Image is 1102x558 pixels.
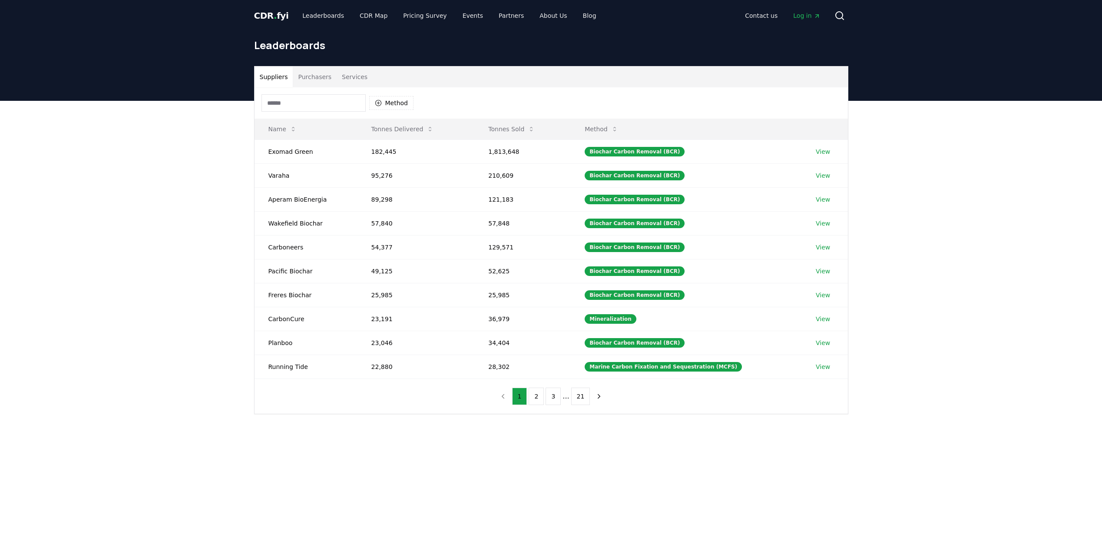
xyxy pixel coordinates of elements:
[592,388,606,405] button: next page
[585,242,685,252] div: Biochar Carbon Removal (BCR)
[585,290,685,300] div: Biochar Carbon Removal (BCR)
[357,283,475,307] td: 25,985
[578,120,625,138] button: Method
[816,147,830,156] a: View
[585,171,685,180] div: Biochar Carbon Removal (BCR)
[293,66,337,87] button: Purchasers
[353,8,394,23] a: CDR Map
[357,139,475,163] td: 182,445
[816,362,830,371] a: View
[474,355,571,379] td: 28,302
[585,195,685,204] div: Biochar Carbon Removal (BCR)
[474,187,571,211] td: 121,183
[481,120,542,138] button: Tonnes Sold
[816,243,830,252] a: View
[816,219,830,228] a: View
[357,355,475,379] td: 22,880
[396,8,453,23] a: Pricing Survey
[261,120,304,138] button: Name
[585,362,742,372] div: Marine Carbon Fixation and Sequestration (MCFS)
[357,163,475,187] td: 95,276
[456,8,490,23] a: Events
[255,163,357,187] td: Varaha
[255,355,357,379] td: Running Tide
[474,139,571,163] td: 1,813,648
[255,283,357,307] td: Freres Biochar
[533,8,574,23] a: About Us
[816,315,830,323] a: View
[474,211,571,235] td: 57,848
[357,307,475,331] td: 23,191
[585,147,685,156] div: Biochar Carbon Removal (BCR)
[357,259,475,283] td: 49,125
[793,11,820,20] span: Log in
[295,8,351,23] a: Leaderboards
[369,96,414,110] button: Method
[474,331,571,355] td: 34,404
[576,8,603,23] a: Blog
[364,120,441,138] button: Tonnes Delivered
[585,266,685,276] div: Biochar Carbon Removal (BCR)
[474,235,571,259] td: 129,571
[816,195,830,204] a: View
[254,38,848,52] h1: Leaderboards
[255,66,293,87] button: Suppliers
[571,388,590,405] button: 21
[816,171,830,180] a: View
[474,283,571,307] td: 25,985
[546,388,561,405] button: 3
[585,314,636,324] div: Mineralization
[474,163,571,187] td: 210,609
[474,307,571,331] td: 36,979
[738,8,784,23] a: Contact us
[816,339,830,347] a: View
[254,10,289,22] a: CDR.fyi
[738,8,827,23] nav: Main
[529,388,544,405] button: 2
[357,235,475,259] td: 54,377
[255,187,357,211] td: Aperam BioEnergia
[295,8,603,23] nav: Main
[585,338,685,348] div: Biochar Carbon Removal (BCR)
[816,267,830,276] a: View
[357,187,475,211] td: 89,298
[255,139,357,163] td: Exomad Green
[492,8,531,23] a: Partners
[786,8,827,23] a: Log in
[255,259,357,283] td: Pacific Biochar
[254,10,289,21] span: CDR fyi
[255,235,357,259] td: Carboneers
[585,219,685,228] div: Biochar Carbon Removal (BCR)
[337,66,373,87] button: Services
[357,211,475,235] td: 57,840
[357,331,475,355] td: 23,046
[274,10,277,21] span: .
[563,391,569,402] li: ...
[474,259,571,283] td: 52,625
[816,291,830,299] a: View
[512,388,527,405] button: 1
[255,211,357,235] td: Wakefield Biochar
[255,331,357,355] td: Planboo
[255,307,357,331] td: CarbonCure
